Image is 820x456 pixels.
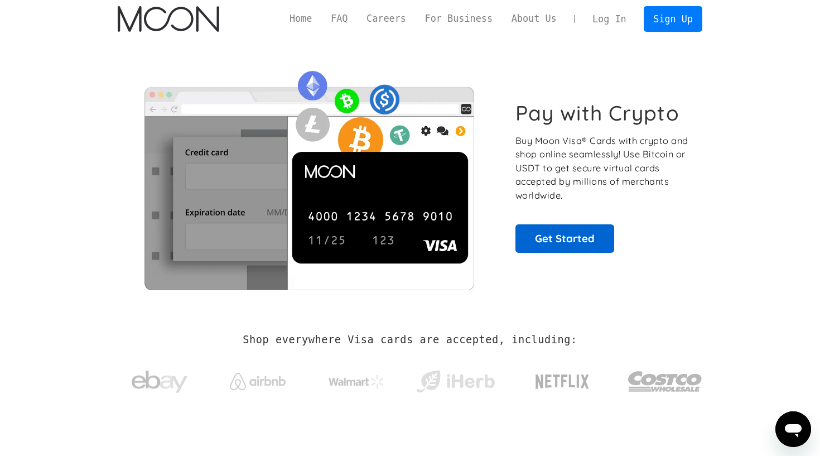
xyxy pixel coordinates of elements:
a: Careers [357,12,415,26]
a: About Us [502,12,566,26]
p: Buy Moon Visa® Cards with crypto and shop online seamlessly! Use Bitcoin or USDT to get secure vi... [515,134,690,203]
a: Sign Up [644,6,702,31]
img: Moon Cards let you spend your crypto anywhere Visa is accepted. [118,63,500,290]
h1: Pay with Crypto [515,100,679,126]
img: Moon Logo [118,6,219,32]
a: Walmart [315,364,398,394]
a: Airbnb [216,362,300,396]
a: Home [280,12,321,26]
iframe: Button to launch messaging window [775,411,811,447]
a: FAQ [321,12,357,26]
a: Netflix [513,357,612,401]
a: Costco [628,349,702,408]
img: Airbnb [230,373,286,390]
h2: Shop everywhere Visa cards are accepted, including: [243,334,577,346]
img: iHerb [414,367,497,396]
a: iHerb [414,356,497,402]
a: Log In [583,7,635,31]
a: home [118,6,219,32]
img: Netflix [534,368,590,396]
a: Get Started [515,224,614,252]
img: Walmart [329,375,384,388]
a: ebay [118,353,201,405]
img: Costco [628,361,702,402]
a: For Business [416,12,502,26]
img: ebay [132,364,187,400]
